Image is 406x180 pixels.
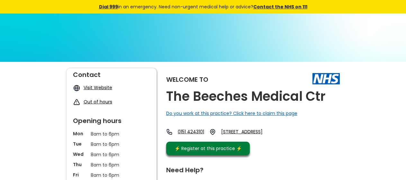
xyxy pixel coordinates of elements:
div: Need Help? [166,164,333,173]
p: 8am to 6pm [91,141,132,148]
img: The NHS logo [312,73,340,84]
a: Do you work at this practice? Click here to claim this page [166,110,297,117]
div: Opening hours [73,114,150,124]
p: Wed [73,151,87,157]
a: Contact the NHS on 111 [253,4,307,10]
p: Mon [73,130,87,137]
div: ⚡️ Register at this practice ⚡️ [171,145,245,152]
a: 0151 4243101 [178,128,204,135]
img: telephone icon [166,128,173,135]
p: Thu [73,161,87,168]
div: Contact [73,68,150,78]
a: Out of hours [84,99,112,105]
a: Dial 999 [99,4,118,10]
p: 8am to 6pm [91,130,132,137]
img: practice location icon [209,128,216,135]
div: Welcome to [166,76,208,83]
p: Fri [73,172,87,178]
p: Tue [73,141,87,147]
img: exclamation icon [73,99,80,106]
img: globe icon [73,84,80,92]
p: 8am to 6pm [91,151,132,158]
a: ⚡️ Register at this practice ⚡️ [166,142,250,155]
p: 8am to 6pm [91,161,132,168]
div: in an emergency. Need non-urgent medical help or advice? [55,3,351,10]
p: 8am to 6pm [91,172,132,179]
a: Visit Website [84,84,112,91]
a: [STREET_ADDRESS] [221,128,274,135]
h2: The Beeches Medical Ctr [166,89,326,104]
